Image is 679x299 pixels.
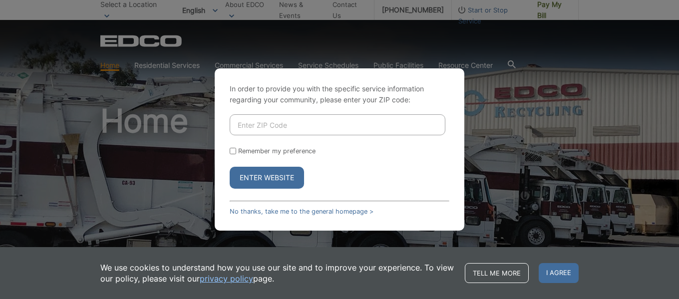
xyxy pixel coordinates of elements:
[230,167,304,189] button: Enter Website
[539,263,579,283] span: I agree
[230,114,445,135] input: Enter ZIP Code
[465,263,529,283] a: Tell me more
[200,273,253,284] a: privacy policy
[230,208,373,215] a: No thanks, take me to the general homepage >
[230,83,449,105] p: In order to provide you with the specific service information regarding your community, please en...
[100,262,455,284] p: We use cookies to understand how you use our site and to improve your experience. To view our pol...
[238,147,316,155] label: Remember my preference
